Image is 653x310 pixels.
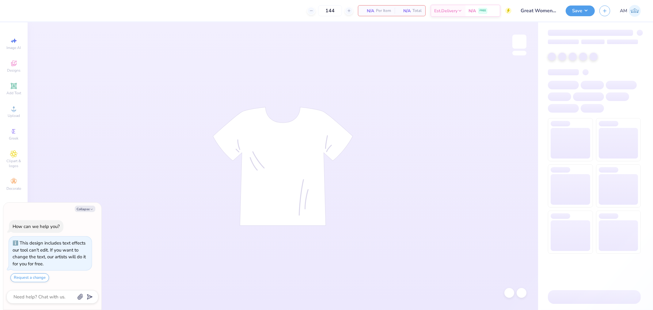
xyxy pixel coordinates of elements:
span: Greek [9,136,19,141]
input: Untitled Design [516,5,561,17]
span: Designs [7,68,21,73]
button: Save [566,6,595,16]
span: Decorate [6,186,21,191]
button: Collapse [75,206,95,212]
button: Request a change [10,273,49,282]
span: N/A [398,8,411,14]
span: Total [412,8,422,14]
div: How can we help you? [13,223,60,230]
span: Upload [8,113,20,118]
span: Clipart & logos [3,159,25,168]
span: Add Text [6,91,21,95]
span: AM [620,7,627,14]
span: Est. Delivery [434,8,457,14]
div: This design includes text effects our tool can't edit. If you want to change the text, our artist... [13,240,86,267]
span: N/A [362,8,374,14]
img: Arvi Mikhail Parcero [629,5,641,17]
span: Per Item [376,8,391,14]
span: FREE [480,9,486,13]
img: tee-skeleton.svg [213,107,353,226]
input: – – [318,5,342,16]
span: N/A [469,8,476,14]
span: Image AI [7,45,21,50]
a: AM [620,5,641,17]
